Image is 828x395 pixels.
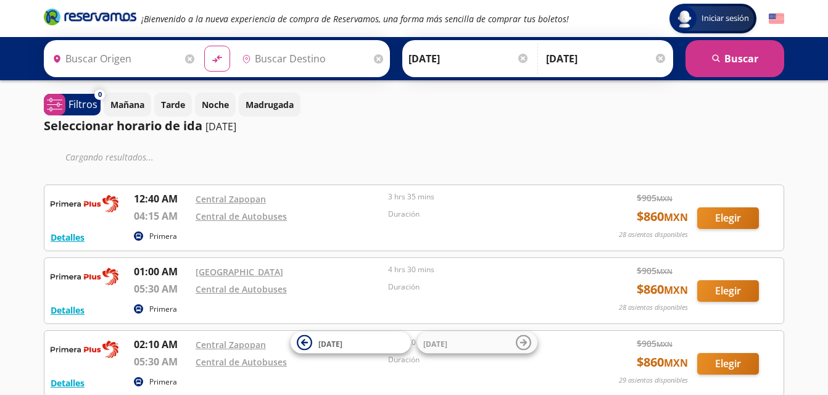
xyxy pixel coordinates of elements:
a: Central de Autobuses [196,283,287,295]
p: 05:30 AM [134,354,189,369]
input: Elegir Fecha [408,43,529,74]
em: ¡Bienvenido a la nueva experiencia de compra de Reservamos, una forma más sencilla de comprar tus... [141,13,569,25]
p: 28 asientos disponibles [619,230,688,240]
small: MXN [664,210,688,224]
button: Tarde [154,93,192,117]
button: English [769,11,784,27]
span: $ 860 [637,280,688,299]
p: Filtros [68,97,97,112]
p: 05:30 AM [134,281,189,296]
p: Duración [388,209,574,220]
p: 12:40 AM [134,191,189,206]
a: Central de Autobuses [196,356,287,368]
p: Seleccionar horario de ida [44,117,202,135]
button: [DATE] [291,332,411,354]
small: MXN [664,356,688,370]
span: 0 [98,89,102,100]
button: [DATE] [417,332,537,354]
p: Duración [388,354,574,365]
span: $ 860 [637,353,688,372]
span: $ 860 [637,207,688,226]
button: Buscar [685,40,784,77]
a: Central Zapopan [196,339,266,351]
i: Brand Logo [44,7,136,26]
p: 01:00 AM [134,264,189,279]
button: Elegir [697,353,759,375]
p: Madrugada [246,98,294,111]
span: $ 905 [637,191,673,204]
input: Buscar Origen [48,43,182,74]
button: Madrugada [239,93,300,117]
p: Duración [388,281,574,293]
p: Noche [202,98,229,111]
p: [DATE] [205,119,236,134]
a: Central Zapopan [196,193,266,205]
img: RESERVAMOS [51,337,118,362]
img: RESERVAMOS [51,264,118,289]
img: RESERVAMOS [51,191,118,216]
small: MXN [656,267,673,276]
button: Detalles [51,376,85,389]
input: Buscar Destino [237,43,371,74]
p: 29 asientos disponibles [619,375,688,386]
span: $ 905 [637,337,673,350]
span: [DATE] [318,338,342,349]
button: Noche [195,93,236,117]
span: $ 905 [637,264,673,277]
input: Opcional [546,43,667,74]
a: Brand Logo [44,7,136,30]
button: Detalles [51,304,85,317]
p: 4 hrs 30 mins [388,264,574,275]
p: Tarde [161,98,185,111]
a: Central de Autobuses [196,210,287,222]
small: MXN [664,283,688,297]
em: Cargando resultados ... [65,151,154,163]
small: MXN [656,339,673,349]
p: Primera [149,304,177,315]
p: 28 asientos disponibles [619,302,688,313]
p: Mañana [110,98,144,111]
span: Iniciar sesión [697,12,754,25]
p: 04:15 AM [134,209,189,223]
button: 0Filtros [44,94,101,115]
button: Detalles [51,231,85,244]
p: Primera [149,231,177,242]
button: Elegir [697,280,759,302]
p: 02:10 AM [134,337,189,352]
p: 3 hrs 35 mins [388,191,574,202]
a: [GEOGRAPHIC_DATA] [196,266,283,278]
small: MXN [656,194,673,203]
button: Elegir [697,207,759,229]
span: [DATE] [423,338,447,349]
button: Mañana [104,93,151,117]
p: Primera [149,376,177,388]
